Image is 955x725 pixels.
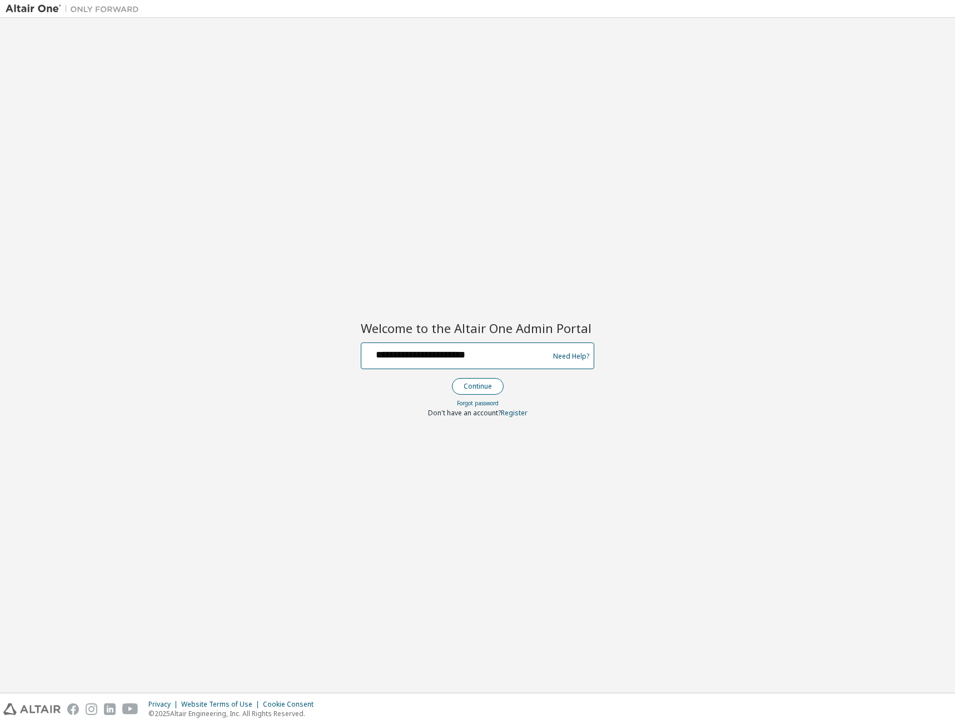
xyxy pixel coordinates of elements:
[263,700,320,709] div: Cookie Consent
[501,408,528,418] a: Register
[361,320,594,336] h2: Welcome to the Altair One Admin Portal
[6,3,145,14] img: Altair One
[3,703,61,715] img: altair_logo.svg
[181,700,263,709] div: Website Terms of Use
[457,399,499,407] a: Forgot password
[122,703,138,715] img: youtube.svg
[148,709,320,718] p: © 2025 Altair Engineering, Inc. All Rights Reserved.
[428,408,501,418] span: Don't have an account?
[452,378,504,395] button: Continue
[104,703,116,715] img: linkedin.svg
[148,700,181,709] div: Privacy
[67,703,79,715] img: facebook.svg
[86,703,97,715] img: instagram.svg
